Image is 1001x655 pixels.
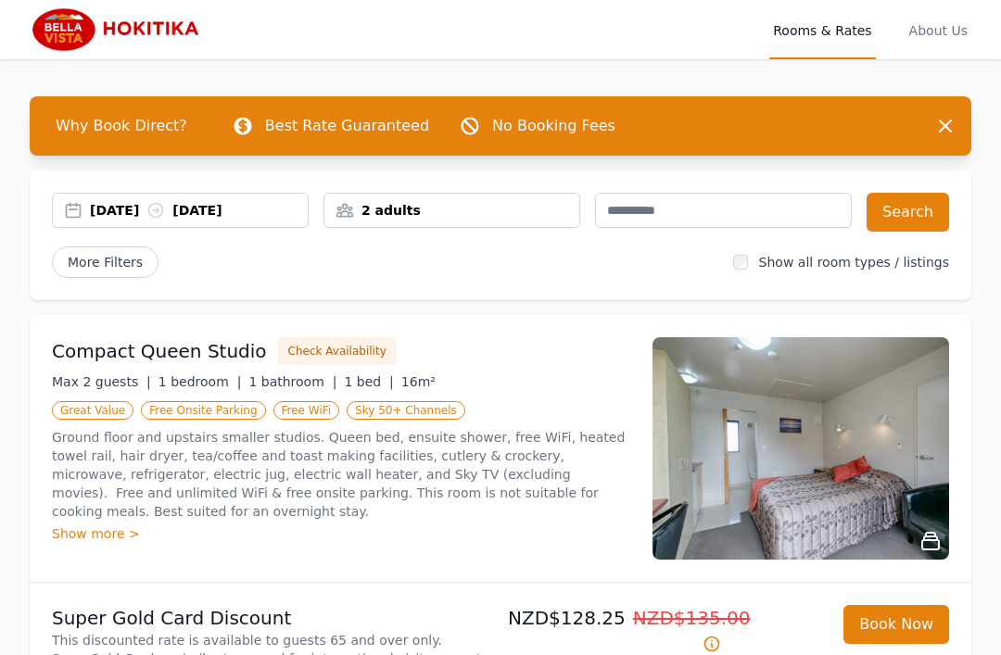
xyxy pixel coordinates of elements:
[52,428,630,521] p: Ground floor and upstairs smaller studios. Queen bed, ensuite shower, free WiFi, heated towel rai...
[265,115,429,137] p: Best Rate Guaranteed
[401,374,436,389] span: 16m²
[843,605,949,644] button: Book Now
[52,401,133,420] span: Great Value
[52,338,267,364] h3: Compact Queen Studio
[347,401,465,420] span: Sky 50+ Channels
[344,374,393,389] span: 1 bed |
[52,374,151,389] span: Max 2 guests |
[324,201,579,220] div: 2 adults
[759,255,949,270] label: Show all room types / listings
[52,524,630,543] div: Show more >
[248,374,336,389] span: 1 bathroom |
[90,201,308,220] div: [DATE] [DATE]
[141,401,265,420] span: Free Onsite Parking
[278,337,397,365] button: Check Availability
[30,7,208,52] img: Bella Vista Hokitika
[158,374,242,389] span: 1 bedroom |
[41,107,202,145] span: Why Book Direct?
[492,115,615,137] p: No Booking Fees
[52,246,158,278] span: More Filters
[867,193,949,232] button: Search
[633,607,751,629] span: NZD$135.00
[273,401,340,420] span: Free WiFi
[52,605,493,631] p: Super Gold Card Discount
